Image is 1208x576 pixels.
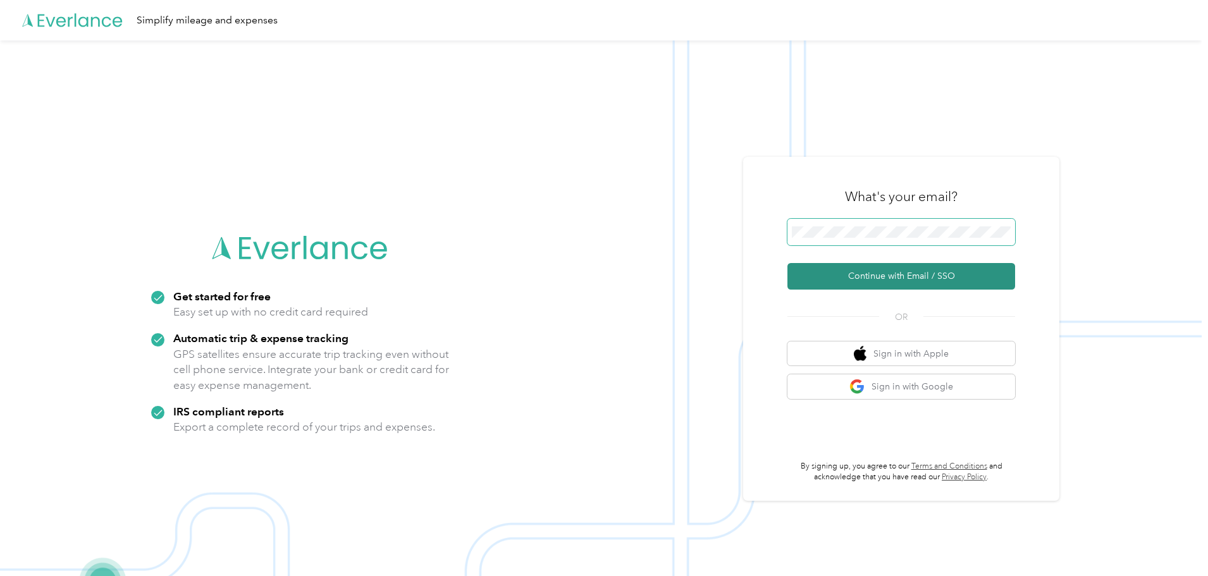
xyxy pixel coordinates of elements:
[173,290,271,303] strong: Get started for free
[879,310,923,324] span: OR
[845,188,958,205] h3: What's your email?
[173,346,450,393] p: GPS satellites ensure accurate trip tracking even without cell phone service. Integrate your bank...
[911,462,987,471] a: Terms and Conditions
[173,419,435,435] p: Export a complete record of your trips and expenses.
[942,472,987,482] a: Privacy Policy
[854,346,866,362] img: apple logo
[849,379,865,395] img: google logo
[787,461,1015,483] p: By signing up, you agree to our and acknowledge that you have read our .
[173,331,348,345] strong: Automatic trip & expense tracking
[787,374,1015,399] button: google logoSign in with Google
[173,405,284,418] strong: IRS compliant reports
[137,13,278,28] div: Simplify mileage and expenses
[787,263,1015,290] button: Continue with Email / SSO
[787,341,1015,366] button: apple logoSign in with Apple
[173,304,368,320] p: Easy set up with no credit card required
